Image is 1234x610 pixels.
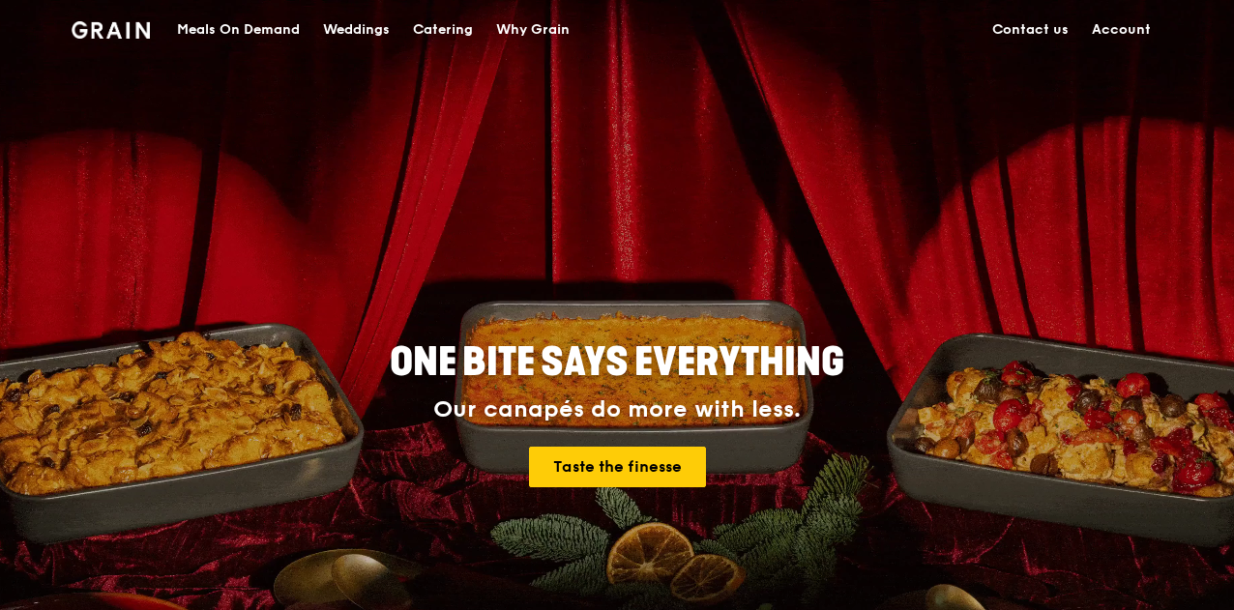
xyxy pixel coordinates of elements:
a: Why Grain [485,1,581,59]
div: Meals On Demand [177,1,300,59]
div: Why Grain [496,1,570,59]
img: Grain [72,21,150,39]
div: Catering [413,1,473,59]
div: Weddings [323,1,390,59]
span: ONE BITE SAYS EVERYTHING [390,339,844,386]
a: Weddings [311,1,401,59]
a: Catering [401,1,485,59]
a: Contact us [981,1,1080,59]
div: Our canapés do more with less. [269,396,965,423]
a: Taste the finesse [529,447,706,487]
a: Account [1080,1,1162,59]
